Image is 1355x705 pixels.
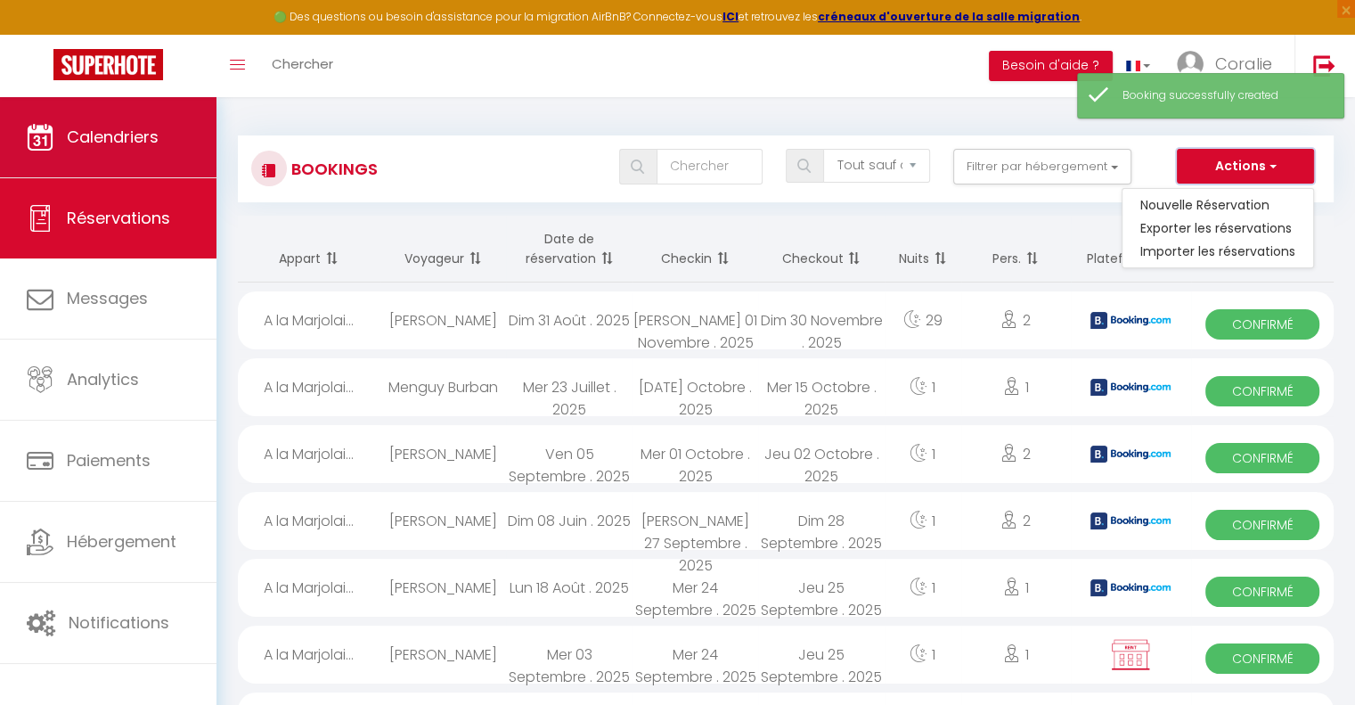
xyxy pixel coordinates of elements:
[258,35,347,97] a: Chercher
[69,611,169,634] span: Notifications
[506,216,632,283] th: Sort by booking date
[961,216,1071,283] th: Sort by people
[67,530,176,553] span: Hébergement
[1177,51,1204,78] img: ...
[67,368,139,390] span: Analytics
[53,49,163,80] img: Super Booking
[818,9,1080,24] a: créneaux d'ouverture de la salle migration
[885,216,961,283] th: Sort by nights
[67,287,148,309] span: Messages
[1177,149,1314,184] button: Actions
[758,216,884,283] th: Sort by checkout
[67,207,170,229] span: Réservations
[1071,216,1191,283] th: Sort by channel
[272,54,333,73] span: Chercher
[722,9,739,24] a: ICI
[67,449,151,471] span: Paiements
[14,7,68,61] button: Ouvrir le widget de chat LiveChat
[1122,240,1313,263] a: Importer les réservations
[1215,53,1272,75] span: Coralie
[1122,217,1313,240] a: Exporter les réservations
[953,149,1131,184] button: Filtrer par hébergement
[287,149,378,189] h3: Bookings
[657,149,763,184] input: Chercher
[380,216,506,283] th: Sort by guest
[238,216,380,283] th: Sort by rentals
[1163,35,1294,97] a: ... Coralie
[1122,193,1313,217] a: Nouvelle Réservation
[989,51,1113,81] button: Besoin d'aide ?
[1313,54,1335,77] img: logout
[67,126,159,148] span: Calendriers
[1122,87,1326,104] div: Booking successfully created
[633,216,758,283] th: Sort by checkin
